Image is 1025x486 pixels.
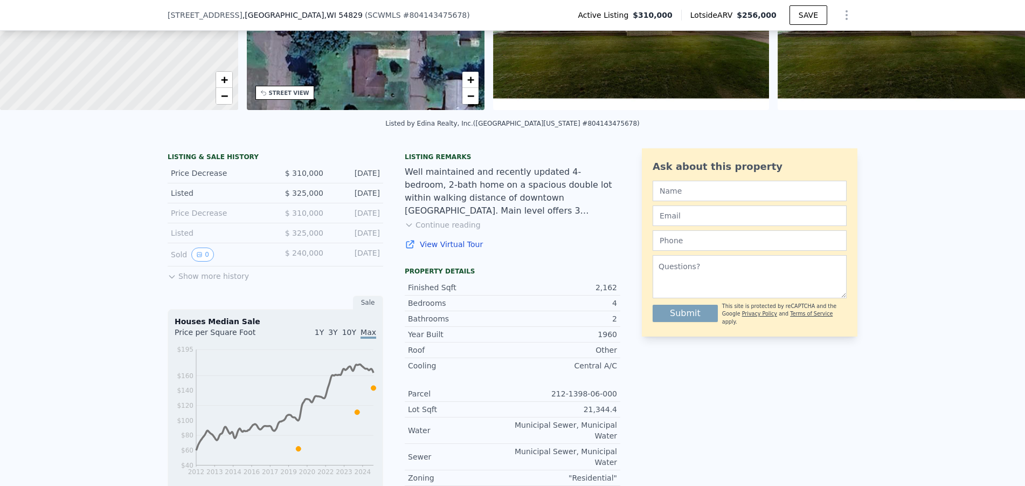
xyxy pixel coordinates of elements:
a: Privacy Policy [742,311,777,317]
input: Phone [653,230,847,251]
div: "Residential" [512,473,617,483]
div: LISTING & SALE HISTORY [168,153,383,163]
span: $ 325,000 [285,189,323,197]
tspan: 2023 [336,468,352,476]
span: , WI 54829 [324,11,362,19]
span: $ 310,000 [285,169,323,177]
span: SCWMLS [368,11,400,19]
button: Submit [653,305,718,322]
span: + [220,73,227,86]
div: Bedrooms [408,298,512,309]
div: Bathrooms [408,313,512,324]
span: , [GEOGRAPHIC_DATA] [243,10,363,20]
tspan: $140 [177,387,193,394]
span: Max [361,328,376,339]
tspan: $60 [181,447,193,454]
div: 2,162 [512,282,617,293]
div: [DATE] [332,168,380,179]
span: $ 240,000 [285,249,323,257]
div: Listed [171,188,267,198]
div: ( ) [365,10,470,20]
div: Lot Sqft [408,404,512,415]
div: Cooling [408,360,512,371]
span: 1Y [315,328,324,337]
input: Email [653,206,847,226]
span: Active Listing [578,10,633,20]
div: 21,344.4 [512,404,617,415]
div: Other [512,345,617,355]
div: Year Built [408,329,512,340]
button: Continue reading [405,220,481,230]
button: Show Options [836,4,857,26]
div: Property details [405,267,620,276]
span: + [467,73,474,86]
tspan: $160 [177,372,193,380]
div: [DATE] [332,248,380,262]
div: 212-1398-06-000 [512,388,617,399]
tspan: $40 [181,462,193,469]
button: Show more history [168,266,249,282]
div: [DATE] [332,208,380,218]
div: Sale [353,296,383,310]
div: Central A/C [512,360,617,371]
tspan: 2022 [317,468,334,476]
input: Name [653,181,847,201]
div: Sewer [408,451,512,462]
span: − [220,89,227,102]
div: Water [408,425,512,436]
div: Listing remarks [405,153,620,161]
div: Roof [408,345,512,355]
span: $310,000 [633,10,673,20]
tspan: 2020 [299,468,316,476]
div: This site is protected by reCAPTCHA and the Google and apply. [722,303,847,326]
div: Well maintained and recently updated 4-bedroom, 2-bath home on a spacious double lot within walki... [405,166,620,217]
a: View Virtual Tour [405,239,620,250]
div: 1960 [512,329,617,340]
tspan: 2012 [188,468,205,476]
tspan: 2013 [206,468,223,476]
div: Price Decrease [171,168,267,179]
div: STREET VIEW [269,89,309,97]
span: $ 310,000 [285,209,323,217]
tspan: $120 [177,402,193,409]
tspan: 2016 [244,468,260,476]
span: # 804143475678 [403,11,467,19]
div: Zoning [408,473,512,483]
div: 4 [512,298,617,309]
tspan: 2014 [225,468,241,476]
div: Sold [171,248,267,262]
span: 10Y [342,328,356,337]
a: Zoom in [216,72,232,88]
div: Price per Square Foot [175,327,275,344]
div: Finished Sqft [408,282,512,293]
tspan: $195 [177,346,193,353]
span: $256,000 [737,11,777,19]
div: Listed [171,228,267,238]
div: [DATE] [332,228,380,238]
button: View historical data [191,248,214,262]
div: Municipal Sewer, Municipal Water [512,420,617,441]
div: Ask about this property [653,159,847,174]
span: $ 325,000 [285,229,323,237]
tspan: 2024 [355,468,371,476]
div: [DATE] [332,188,380,198]
a: Zoom in [462,72,479,88]
span: [STREET_ADDRESS] [168,10,243,20]
div: Price Decrease [171,208,267,218]
button: SAVE [789,5,827,25]
span: − [467,89,474,102]
tspan: $100 [177,417,193,425]
a: Zoom out [216,88,232,104]
div: Listed by Edina Realty, Inc. ([GEOGRAPHIC_DATA][US_STATE] #804143475678) [385,120,639,127]
span: 3Y [328,328,337,337]
a: Zoom out [462,88,479,104]
span: Lotside ARV [690,10,737,20]
tspan: 2017 [262,468,279,476]
div: Parcel [408,388,512,399]
a: Terms of Service [790,311,833,317]
tspan: 2019 [280,468,297,476]
div: Houses Median Sale [175,316,376,327]
div: Municipal Sewer, Municipal Water [512,446,617,468]
tspan: $80 [181,432,193,439]
div: 2 [512,313,617,324]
